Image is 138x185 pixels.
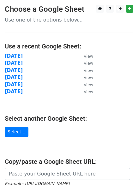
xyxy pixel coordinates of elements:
[5,74,23,80] a: [DATE]
[5,158,133,165] h4: Copy/paste a Google Sheet URL:
[84,75,93,80] small: View
[5,168,130,180] input: Paste your Google Sheet URL here
[84,61,93,66] small: View
[84,68,93,73] small: View
[5,5,133,14] h3: Choose a Google Sheet
[77,82,93,87] a: View
[5,53,23,59] a: [DATE]
[5,16,133,23] p: Use one of the options below...
[77,60,93,66] a: View
[77,67,93,73] a: View
[77,53,93,59] a: View
[5,67,23,73] a: [DATE]
[84,89,93,94] small: View
[84,82,93,87] small: View
[5,115,133,122] h4: Select another Google Sheet:
[84,54,93,59] small: View
[5,89,23,94] a: [DATE]
[5,42,133,50] h4: Use a recent Google Sheet:
[5,60,23,66] a: [DATE]
[77,89,93,94] a: View
[5,82,23,87] a: [DATE]
[77,74,93,80] a: View
[5,127,28,137] a: Select...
